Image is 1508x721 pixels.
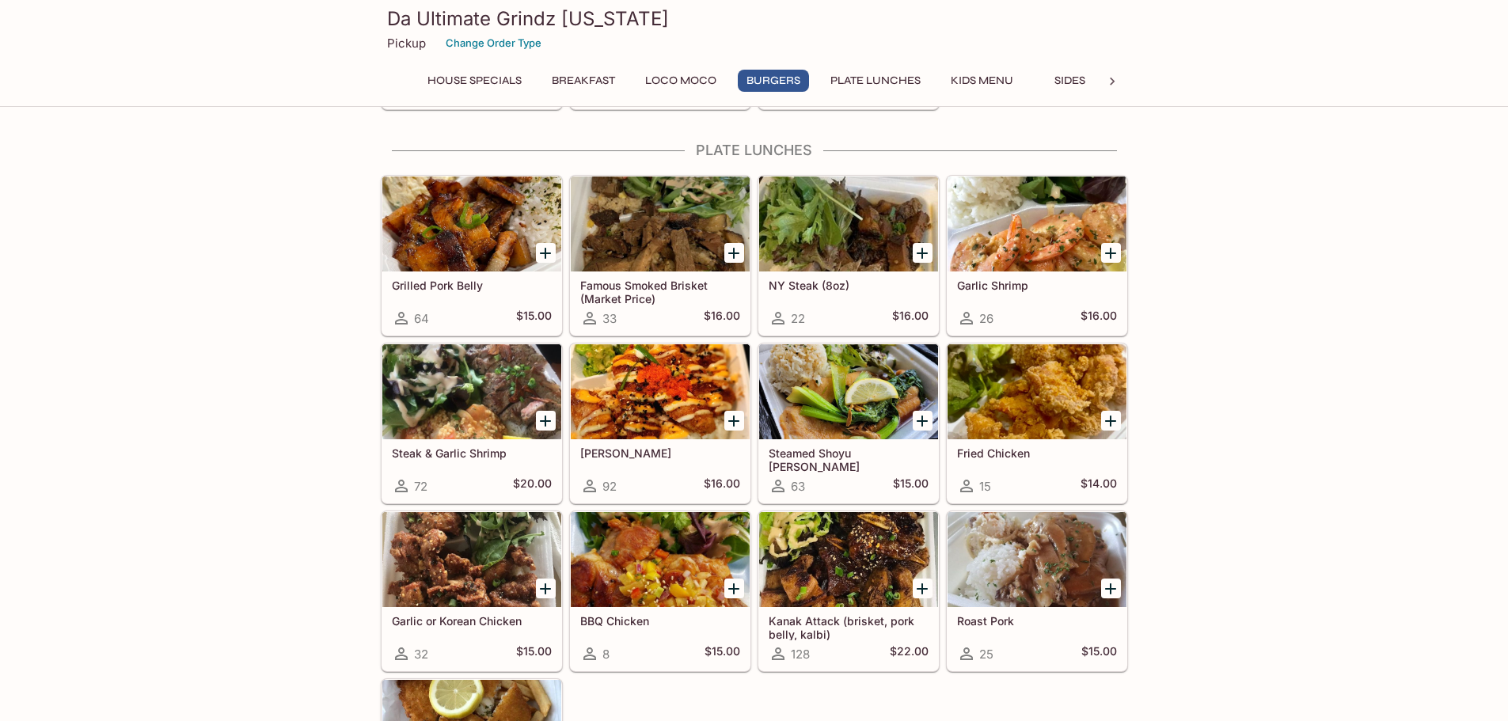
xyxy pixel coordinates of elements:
[571,176,750,271] div: Famous Smoked Brisket (Market Price)
[381,142,1128,159] h4: Plate Lunches
[738,70,809,92] button: Burgers
[979,479,991,494] span: 15
[414,311,429,326] span: 64
[913,243,933,263] button: Add NY Steak (8oz)
[791,479,805,494] span: 63
[957,446,1117,460] h5: Fried Chicken
[705,644,740,663] h5: $15.00
[570,343,750,503] a: [PERSON_NAME]92$16.00
[759,512,938,607] div: Kanak Attack (brisket, pork belly, kalbi)
[571,344,750,439] div: Ahi Katsu
[704,476,740,495] h5: $16.00
[543,70,624,92] button: Breakfast
[979,311,993,326] span: 26
[387,6,1122,31] h3: Da Ultimate Grindz [US_STATE]
[392,279,552,292] h5: Grilled Pork Belly
[979,647,993,662] span: 25
[536,411,556,431] button: Add Steak & Garlic Shrimp
[419,70,530,92] button: House Specials
[602,311,617,326] span: 33
[382,512,561,607] div: Garlic or Korean Chicken
[1101,411,1121,431] button: Add Fried Chicken
[769,614,929,640] h5: Kanak Attack (brisket, pork belly, kalbi)
[769,446,929,472] h5: Steamed Shoyu [PERSON_NAME]
[957,614,1117,628] h5: Roast Pork
[724,243,744,263] button: Add Famous Smoked Brisket (Market Price)
[580,446,740,460] h5: [PERSON_NAME]
[1081,476,1117,495] h5: $14.00
[947,511,1127,671] a: Roast Pork25$15.00
[571,512,750,607] div: BBQ Chicken
[392,446,552,460] h5: Steak & Garlic Shrimp
[724,411,744,431] button: Add Ahi Katsu
[822,70,929,92] button: Plate Lunches
[758,511,939,671] a: Kanak Attack (brisket, pork belly, kalbi)128$22.00
[913,411,933,431] button: Add Steamed Shoyu Ginger Fish
[570,176,750,336] a: Famous Smoked Brisket (Market Price)33$16.00
[759,344,938,439] div: Steamed Shoyu Ginger Fish
[580,614,740,628] h5: BBQ Chicken
[536,579,556,598] button: Add Garlic or Korean Chicken
[791,311,805,326] span: 22
[414,647,428,662] span: 32
[893,476,929,495] h5: $15.00
[580,279,740,305] h5: Famous Smoked Brisket (Market Price)
[947,343,1127,503] a: Fried Chicken15$14.00
[636,70,725,92] button: Loco Moco
[948,344,1126,439] div: Fried Chicken
[602,647,610,662] span: 8
[758,343,939,503] a: Steamed Shoyu [PERSON_NAME]63$15.00
[957,279,1117,292] h5: Garlic Shrimp
[769,279,929,292] h5: NY Steak (8oz)
[382,511,562,671] a: Garlic or Korean Chicken32$15.00
[1081,309,1117,328] h5: $16.00
[387,36,426,51] p: Pickup
[892,309,929,328] h5: $16.00
[913,579,933,598] button: Add Kanak Attack (brisket, pork belly, kalbi)
[382,176,562,336] a: Grilled Pork Belly64$15.00
[382,176,561,271] div: Grilled Pork Belly
[759,176,938,271] div: NY Steak (8oz)
[392,614,552,628] h5: Garlic or Korean Chicken
[948,176,1126,271] div: Garlic Shrimp
[890,644,929,663] h5: $22.00
[382,343,562,503] a: Steak & Garlic Shrimp72$20.00
[1101,579,1121,598] button: Add Roast Pork
[758,176,939,336] a: NY Steak (8oz)22$16.00
[513,476,552,495] h5: $20.00
[704,309,740,328] h5: $16.00
[382,344,561,439] div: Steak & Garlic Shrimp
[414,479,427,494] span: 72
[439,31,549,55] button: Change Order Type
[948,512,1126,607] div: Roast Pork
[516,309,552,328] h5: $15.00
[516,644,552,663] h5: $15.00
[791,647,810,662] span: 128
[570,511,750,671] a: BBQ Chicken8$15.00
[536,243,556,263] button: Add Grilled Pork Belly
[1101,243,1121,263] button: Add Garlic Shrimp
[947,176,1127,336] a: Garlic Shrimp26$16.00
[1035,70,1106,92] button: Sides
[724,579,744,598] button: Add BBQ Chicken
[942,70,1022,92] button: Kids Menu
[1081,644,1117,663] h5: $15.00
[602,479,617,494] span: 92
